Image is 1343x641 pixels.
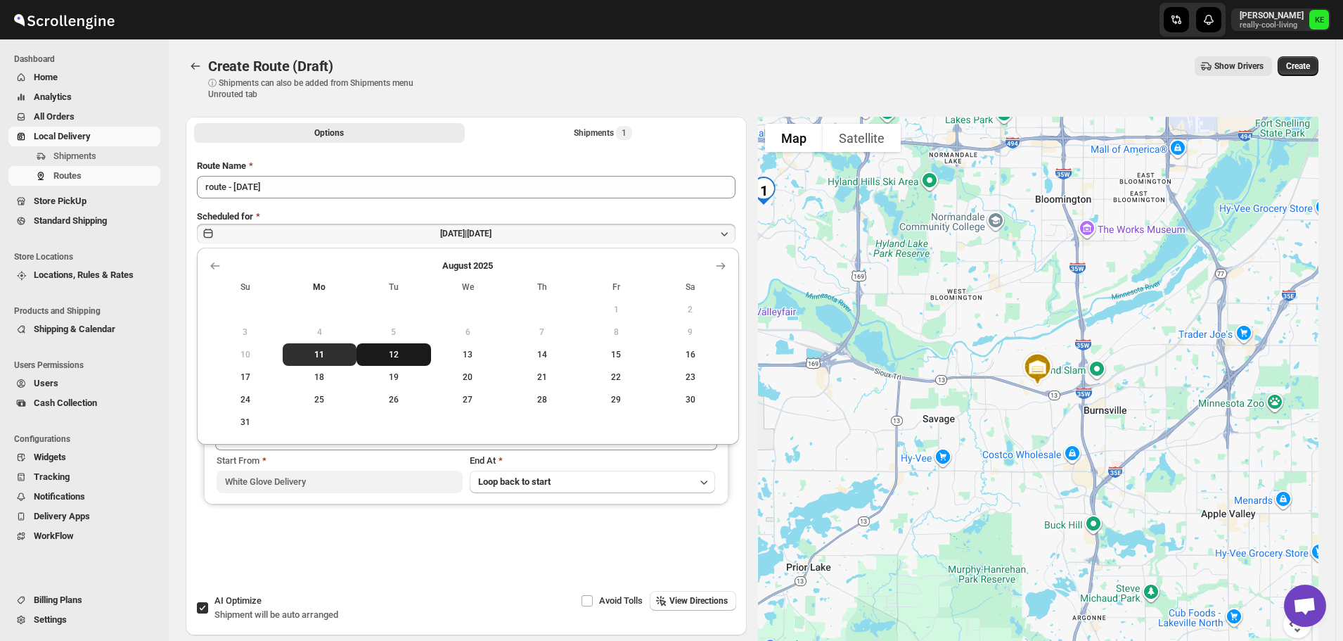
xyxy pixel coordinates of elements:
button: Home [8,68,160,87]
span: Configurations [14,433,162,445]
span: 22 [585,372,648,383]
span: 14 [510,349,574,360]
span: 24 [214,394,277,405]
th: Tuesday [356,276,431,298]
button: Sunday August 3 2025 [208,321,283,343]
button: Thursday August 21 2025 [505,366,579,388]
button: Thursday August 7 2025 [505,321,579,343]
span: Billing Plans [34,595,82,605]
span: 2 [659,304,722,315]
button: Create [1278,56,1318,76]
span: 21 [510,372,574,383]
button: Notifications [8,487,160,507]
button: Selected Shipments [468,123,738,143]
span: 20 [437,372,500,383]
span: 18 [288,372,352,383]
button: Wednesday August 27 2025 [431,388,506,411]
span: Kermit Erickson [1309,10,1329,30]
span: Users Permissions [14,360,162,371]
span: Shipment will be auto arranged [214,609,338,620]
button: Billing Plans [8,590,160,610]
span: Options [314,127,344,139]
th: Thursday [505,276,579,298]
span: Dashboard [14,53,162,65]
button: Show satellite imagery [823,124,901,152]
span: Start From [217,455,259,466]
span: Create [1286,61,1310,72]
button: Show street map [765,124,823,152]
button: Friday August 8 2025 [579,321,654,343]
span: 12 [362,349,425,360]
span: 3 [214,326,277,338]
button: Monday August 25 2025 [283,388,357,411]
span: 1 [585,304,648,315]
button: Tuesday August 12 2025 [356,343,431,366]
span: 16 [659,349,722,360]
button: Sunday August 10 2025 [208,343,283,366]
button: Monday August 18 2025 [283,366,357,388]
span: 29 [585,394,648,405]
span: Widgets [34,452,66,462]
button: Sunday August 17 2025 [208,366,283,388]
span: Users [34,378,58,388]
span: 1 [622,127,626,139]
img: ScrollEngine [11,2,117,37]
button: Analytics [8,87,160,107]
button: Thursday August 14 2025 [505,343,579,366]
button: Show Drivers [1195,56,1272,76]
span: Cash Collection [34,398,97,408]
p: really-cool-living [1240,21,1304,30]
span: Route Name [197,160,246,171]
span: Tu [362,281,425,293]
button: Friday August 15 2025 [579,343,654,366]
button: Friday August 22 2025 [579,366,654,388]
span: Locations, Rules & Rates [34,269,134,280]
span: [DATE] | [440,229,467,239]
span: Th [510,281,574,293]
button: Routes [8,166,160,186]
a: Open chat [1284,585,1326,627]
span: Shipping & Calendar [34,324,115,334]
span: Fr [585,281,648,293]
button: [DATE]|[DATE] [197,224,735,243]
th: Sunday [208,276,283,298]
p: [PERSON_NAME] [1240,10,1304,21]
span: 28 [510,394,574,405]
button: Show next month, September 2025 [711,256,731,276]
span: Avoid Tolls [599,595,643,606]
span: All Orders [34,111,75,122]
span: 9 [659,326,722,338]
button: WorkFlow [8,526,160,546]
button: Wednesday August 13 2025 [431,343,506,366]
span: 13 [437,349,500,360]
span: 19 [362,372,425,383]
div: End At [470,454,716,468]
span: 5 [362,326,425,338]
span: View Directions [669,595,728,607]
div: Shipments [574,126,632,140]
div: 1 [744,171,783,210]
div: All Route Options [186,148,747,590]
input: Eg: Bengaluru Route [197,176,735,198]
span: WorkFlow [34,531,74,541]
span: Analytics [34,91,72,102]
button: Map camera controls [1283,610,1311,638]
span: 25 [288,394,352,405]
button: Saturday August 2 2025 [653,298,728,321]
button: Tuesday August 5 2025 [356,321,431,343]
span: Mo [288,281,352,293]
span: 31 [214,417,277,428]
button: Tracking [8,467,160,487]
span: Notifications [34,491,85,502]
button: Today Monday August 11 2025 [283,343,357,366]
button: Sunday August 24 2025 [208,388,283,411]
span: We [437,281,500,293]
span: 8 [585,326,648,338]
span: Shipments [53,151,96,161]
span: 27 [437,394,500,405]
text: KE [1315,15,1325,25]
span: Tracking [34,471,70,482]
span: 15 [585,349,648,360]
span: Loop back to start [478,476,551,487]
th: Friday [579,276,654,298]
